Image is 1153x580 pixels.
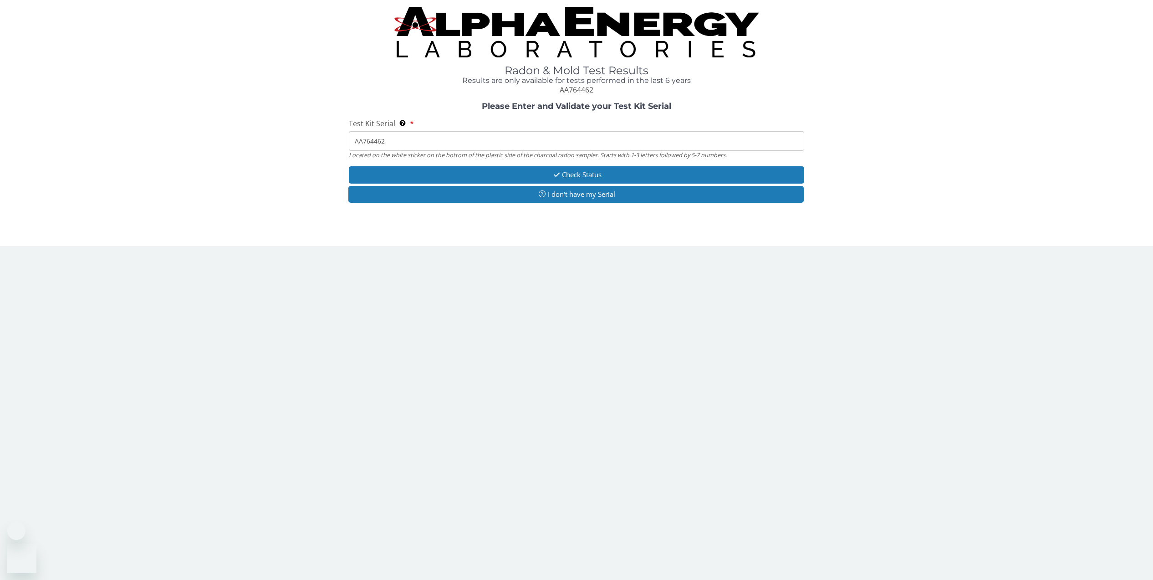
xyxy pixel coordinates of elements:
[348,186,804,203] button: I don't have my Serial
[394,7,759,57] img: TightCrop.jpg
[349,65,805,77] h1: Radon & Mold Test Results
[349,166,805,183] button: Check Status
[349,118,395,128] span: Test Kit Serial
[482,101,671,111] strong: Please Enter and Validate your Test Kit Serial
[349,77,805,85] h4: Results are only available for tests performed in the last 6 years
[560,85,593,95] span: AA764462
[349,151,805,159] div: Located on the white sticker on the bottom of the plastic side of the charcoal radon sampler. Sta...
[7,544,36,573] iframe: Button to launch messaging window
[7,522,26,540] iframe: Close message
